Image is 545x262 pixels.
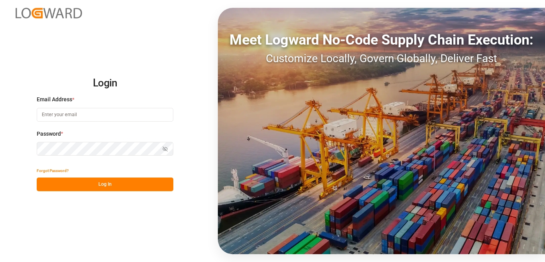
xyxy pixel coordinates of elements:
[37,164,69,178] button: Forgot Password?
[37,95,72,104] span: Email Address
[37,130,61,138] span: Password
[37,178,173,191] button: Log In
[37,71,173,96] h2: Login
[218,29,545,50] div: Meet Logward No-Code Supply Chain Execution:
[218,50,545,67] div: Customize Locally, Govern Globally, Deliver Fast
[37,108,173,122] input: Enter your email
[16,8,82,18] img: Logward_new_orange.png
